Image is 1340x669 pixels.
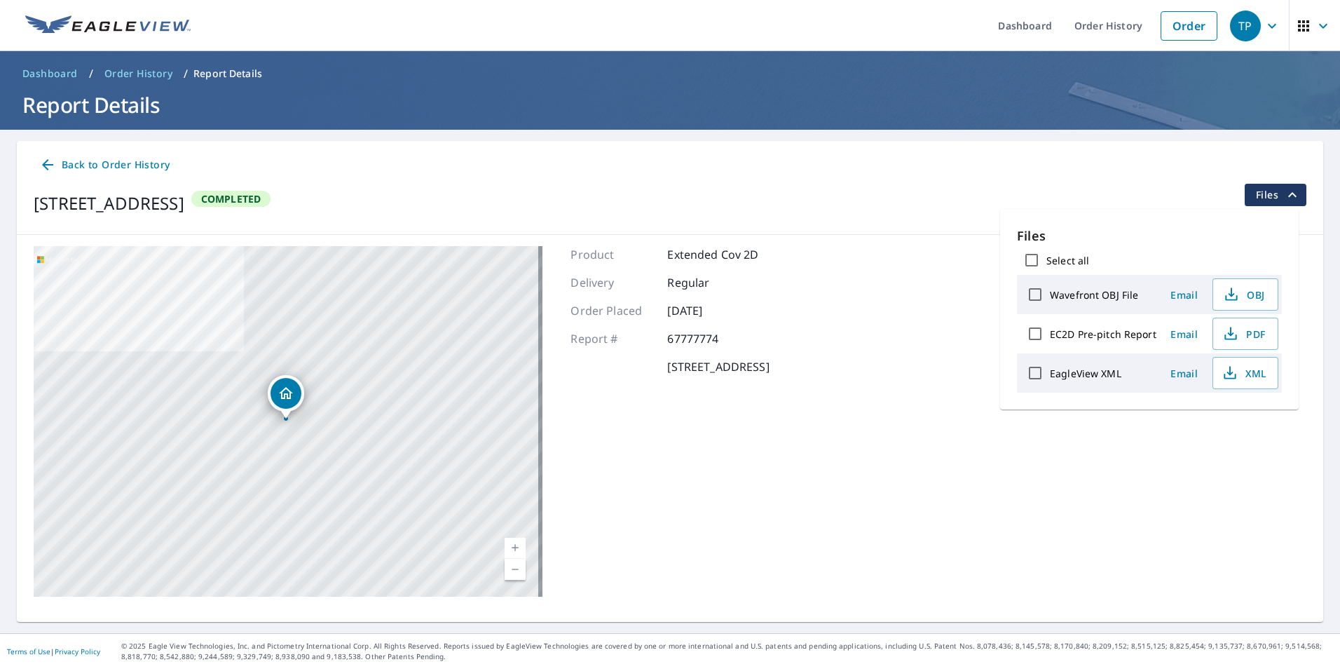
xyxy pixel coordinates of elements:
[99,62,178,85] a: Order History
[121,641,1333,662] p: © 2025 Eagle View Technologies, Inc. and Pictometry International Corp. All Rights Reserved. Repo...
[25,15,191,36] img: EV Logo
[104,67,172,81] span: Order History
[22,67,78,81] span: Dashboard
[667,274,751,291] p: Regular
[7,647,100,656] p: |
[55,647,100,656] a: Privacy Policy
[1050,288,1138,302] label: Wavefront OBJ File
[1050,367,1121,380] label: EagleView XML
[1168,288,1201,302] span: Email
[184,65,188,82] li: /
[1212,357,1278,389] button: XML
[1212,278,1278,311] button: OBJ
[570,274,655,291] p: Delivery
[1222,365,1266,381] span: XML
[667,358,769,375] p: [STREET_ADDRESS]
[1230,11,1261,41] div: TP
[89,65,93,82] li: /
[1162,284,1207,306] button: Email
[1256,187,1301,203] span: Files
[1050,327,1156,341] label: EC2D Pre-pitch Report
[570,246,655,263] p: Product
[570,302,655,319] p: Order Placed
[34,152,175,178] a: Back to Order History
[1017,227,1282,245] p: Files
[17,90,1323,119] h1: Report Details
[268,375,304,419] div: Dropped pin, building 1, Residential property, 2917 SW Beach Ave Lincoln City, OR 97367
[1244,184,1306,206] button: filesDropdownBtn-67777774
[34,191,184,216] div: [STREET_ADDRESS]
[1162,363,1207,384] button: Email
[193,192,270,205] span: Completed
[1222,286,1266,303] span: OBJ
[1162,323,1207,345] button: Email
[1168,367,1201,380] span: Email
[193,67,262,81] p: Report Details
[505,538,526,559] a: Current Level 17, Zoom In
[570,330,655,347] p: Report #
[17,62,1323,85] nav: breadcrumb
[667,246,758,263] p: Extended Cov 2D
[1212,318,1278,350] button: PDF
[1222,325,1266,342] span: PDF
[1168,327,1201,341] span: Email
[39,156,170,174] span: Back to Order History
[17,62,83,85] a: Dashboard
[7,647,50,656] a: Terms of Use
[505,559,526,580] a: Current Level 17, Zoom Out
[667,330,751,347] p: 67777774
[1046,254,1089,267] label: Select all
[667,302,751,319] p: [DATE]
[1161,11,1217,41] a: Order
